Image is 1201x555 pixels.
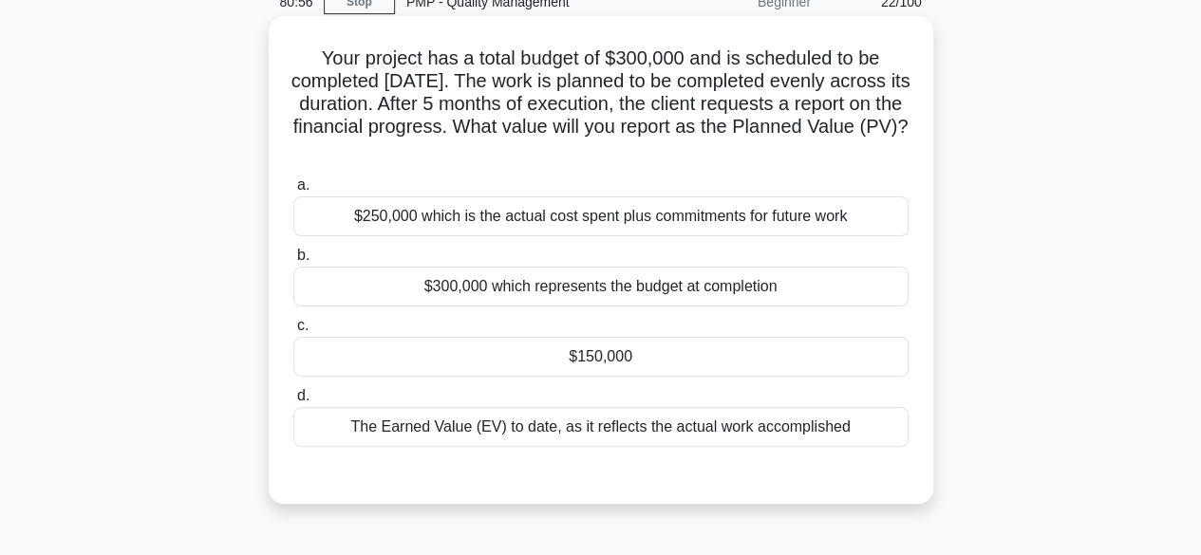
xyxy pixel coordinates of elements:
[297,247,310,263] span: b.
[293,407,909,447] div: The Earned Value (EV) to date, as it reflects the actual work accomplished
[297,317,309,333] span: c.
[291,46,910,162] h5: Your project has a total budget of $300,000 and is scheduled to be completed [DATE]. The work is ...
[293,267,909,306] div: $300,000 which represents the budget at completion
[293,337,909,377] div: $150,000
[293,196,909,236] div: $250,000 which is the actual cost spent plus commitments for future work
[297,387,310,403] span: d.
[297,176,310,193] span: a.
